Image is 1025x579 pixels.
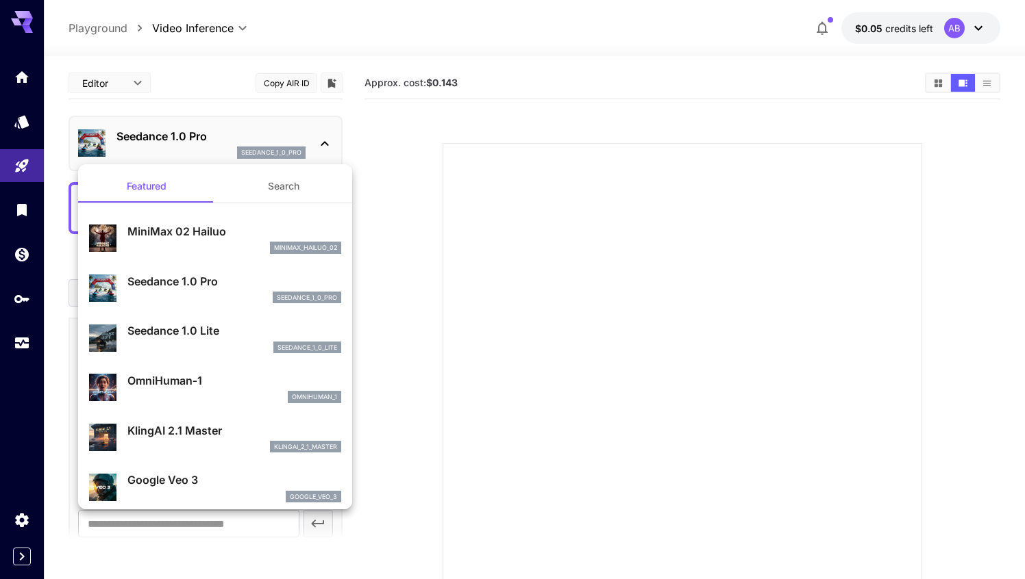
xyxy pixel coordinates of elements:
p: klingai_2_1_master [274,442,337,452]
p: Google Veo 3 [127,472,341,488]
div: MiniMax 02 Hailuominimax_hailuo_02 [89,218,341,259]
div: Seedance 1.0 Proseedance_1_0_pro [89,268,341,309]
iframe: Chat Widget [956,513,1025,579]
p: Seedance 1.0 Lite [127,322,341,339]
div: KlingAI 2.1 Masterklingai_2_1_master [89,417,341,459]
p: Seedance 1.0 Pro [127,273,341,289]
p: KlingAI 2.1 Master [127,422,341,439]
p: seedance_1_0_lite [277,343,337,352]
div: OmniHuman‑1omnihuman_1 [89,367,341,409]
p: seedance_1_0_pro [277,293,337,303]
div: Google Veo 3google_veo_3 [89,466,341,508]
p: minimax_hailuo_02 [274,243,337,253]
p: omnihuman_1 [292,392,337,402]
p: google_veo_3 [290,492,337,502]
button: Featured [78,170,215,203]
div: Seedance 1.0 Liteseedance_1_0_lite [89,317,341,359]
button: Search [215,170,352,203]
p: OmniHuman‑1 [127,372,341,389]
p: MiniMax 02 Hailuo [127,223,341,240]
